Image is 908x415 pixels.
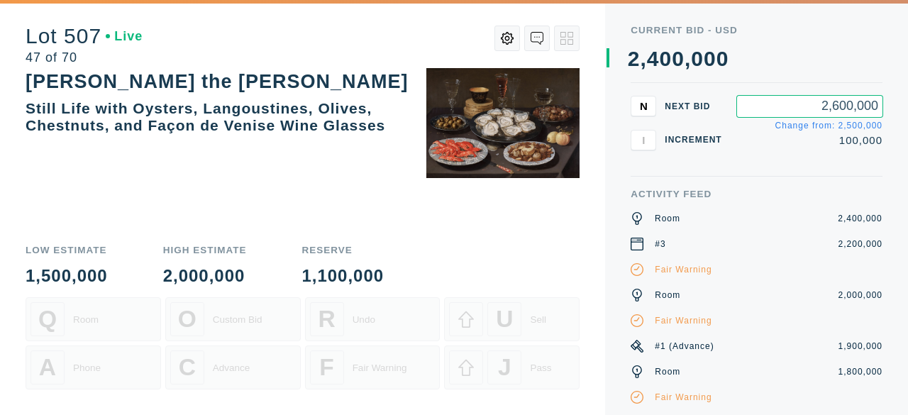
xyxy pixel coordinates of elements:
[26,71,409,92] div: [PERSON_NAME] the [PERSON_NAME]
[444,345,580,389] button: JPass
[838,340,882,353] div: 1,900,000
[631,96,656,117] button: N
[665,135,729,144] div: Increment
[26,51,143,64] div: 47 of 70
[26,267,108,284] div: 1,500,000
[26,345,161,389] button: APhone
[178,306,196,333] span: O
[38,306,57,333] span: Q
[163,267,247,284] div: 2,000,000
[655,289,680,301] div: Room
[642,134,645,146] span: I
[641,48,647,261] div: ,
[655,340,714,353] div: #1 (Advance)
[655,238,665,250] div: #3
[775,121,882,130] div: Change from: 2,500,000
[655,391,712,404] div: Fair Warning
[301,267,384,284] div: 1,100,000
[213,363,250,373] div: Advance
[305,345,441,389] button: FFair Warning
[628,48,641,70] div: 2
[716,48,729,70] div: 0
[73,363,101,373] div: Phone
[179,354,196,381] span: C
[165,297,301,341] button: OCustom Bid
[660,48,672,70] div: 0
[647,48,660,70] div: 4
[655,212,680,225] div: Room
[838,212,882,225] div: 2,400,000
[655,314,712,327] div: Fair Warning
[73,314,99,325] div: Room
[672,48,685,70] div: 0
[165,345,301,389] button: CAdvance
[106,30,143,43] div: Live
[838,365,882,378] div: 1,800,000
[631,189,882,199] div: Activity Feed
[691,48,704,70] div: 0
[353,363,407,373] div: Fair Warning
[319,354,334,381] span: F
[39,354,56,381] span: A
[319,306,336,333] span: R
[685,48,691,261] div: ,
[163,245,247,255] div: High Estimate
[26,26,143,47] div: Lot 507
[305,297,441,341] button: RUndo
[530,363,551,373] div: Pass
[640,100,648,112] span: N
[301,245,384,255] div: Reserve
[838,238,882,250] div: 2,200,000
[737,135,882,145] div: 100,000
[353,314,375,325] div: Undo
[530,314,546,325] div: Sell
[444,297,580,341] button: USell
[26,100,385,133] div: Still Life with Oysters, Langoustines, Olives, Chestnuts, and Façon de Venise Wine Glasses
[665,102,729,111] div: Next Bid
[26,245,108,255] div: Low Estimate
[704,48,716,70] div: 0
[838,289,882,301] div: 2,000,000
[655,365,680,378] div: Room
[498,354,511,381] span: J
[631,130,656,151] button: I
[631,26,882,35] div: Current Bid - USD
[26,297,161,341] button: QRoom
[213,314,262,325] div: Custom Bid
[655,263,712,276] div: Fair Warning
[496,306,513,333] span: U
